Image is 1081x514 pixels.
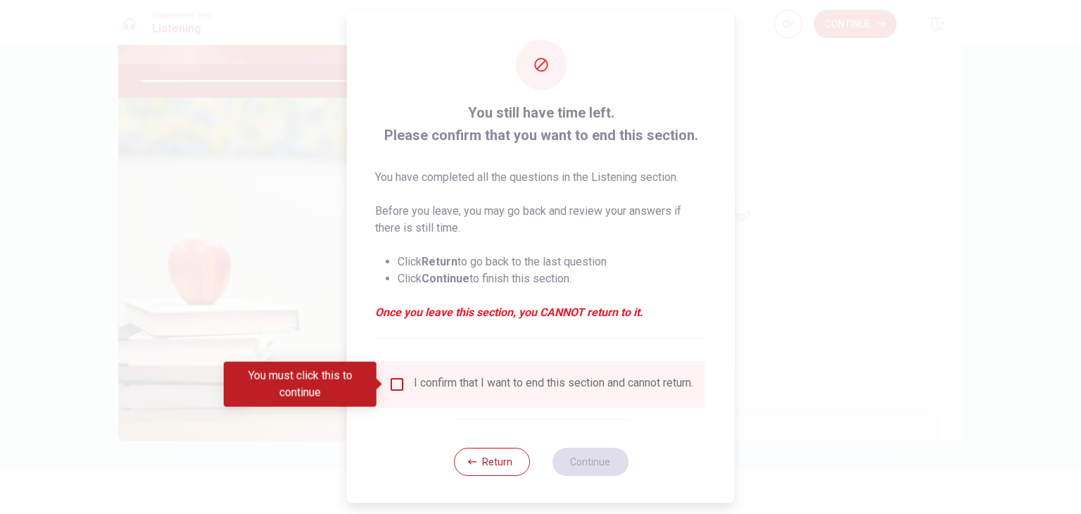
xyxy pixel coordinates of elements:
span: You still have time left. Please confirm that you want to end this section. [375,101,707,146]
li: Click to go back to the last question [398,253,707,270]
button: Continue [552,448,628,476]
strong: Continue [422,272,469,285]
li: Click to finish this section. [398,270,707,287]
div: I confirm that I want to end this section and cannot return. [414,376,693,393]
p: You have completed all the questions in the Listening section. [375,169,707,186]
div: You must click this to continue [224,362,377,407]
p: Before you leave, you may go back and review your answers if there is still time. [375,203,707,237]
button: Return [453,448,529,476]
strong: Return [422,255,457,268]
span: You must click this to continue [388,376,405,393]
em: Once you leave this section, you CANNOT return to it. [375,304,707,321]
